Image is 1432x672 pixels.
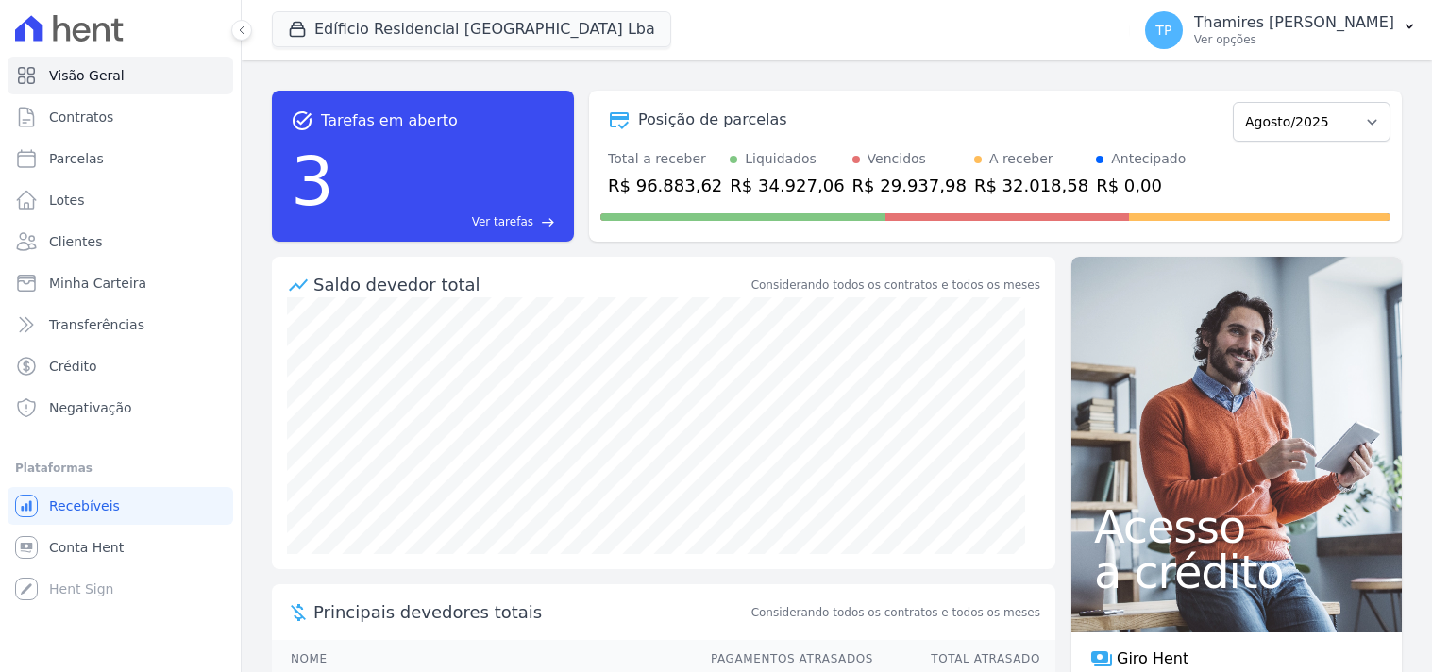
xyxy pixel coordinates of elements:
[49,149,104,168] span: Parcelas
[15,457,226,479] div: Plataformas
[8,57,233,94] a: Visão Geral
[49,274,146,293] span: Minha Carteira
[1117,647,1188,670] span: Giro Hent
[1130,4,1432,57] button: TP Thamires [PERSON_NAME] Ver opções
[541,215,555,229] span: east
[1096,173,1186,198] div: R$ 0,00
[974,173,1088,198] div: R$ 32.018,58
[291,109,313,132] span: task_alt
[751,604,1040,621] span: Considerando todos os contratos e todos os meses
[49,66,125,85] span: Visão Geral
[49,357,97,376] span: Crédito
[8,389,233,427] a: Negativação
[8,98,233,136] a: Contratos
[852,173,967,198] div: R$ 29.937,98
[49,538,124,557] span: Conta Hent
[8,264,233,302] a: Minha Carteira
[313,599,748,625] span: Principais devedores totais
[1155,24,1171,37] span: TP
[8,529,233,566] a: Conta Hent
[608,149,722,169] div: Total a receber
[8,140,233,177] a: Parcelas
[608,173,722,198] div: R$ 96.883,62
[989,149,1053,169] div: A receber
[313,272,748,297] div: Saldo devedor total
[272,11,671,47] button: Edíficio Residencial [GEOGRAPHIC_DATA] Lba
[868,149,926,169] div: Vencidos
[8,181,233,219] a: Lotes
[49,496,120,515] span: Recebíveis
[638,109,787,131] div: Posição de parcelas
[751,277,1040,294] div: Considerando todos os contratos e todos os meses
[1194,32,1394,47] p: Ver opções
[49,398,132,417] span: Negativação
[745,149,817,169] div: Liquidados
[49,191,85,210] span: Lotes
[1111,149,1186,169] div: Antecipado
[8,306,233,344] a: Transferências
[342,213,555,230] a: Ver tarefas east
[730,173,844,198] div: R$ 34.927,06
[291,132,334,230] div: 3
[8,223,233,260] a: Clientes
[1094,549,1379,595] span: a crédito
[1194,13,1394,32] p: Thamires [PERSON_NAME]
[472,213,533,230] span: Ver tarefas
[321,109,458,132] span: Tarefas em aberto
[49,232,102,251] span: Clientes
[49,108,113,126] span: Contratos
[1094,504,1379,549] span: Acesso
[49,315,144,334] span: Transferências
[8,347,233,385] a: Crédito
[8,487,233,525] a: Recebíveis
